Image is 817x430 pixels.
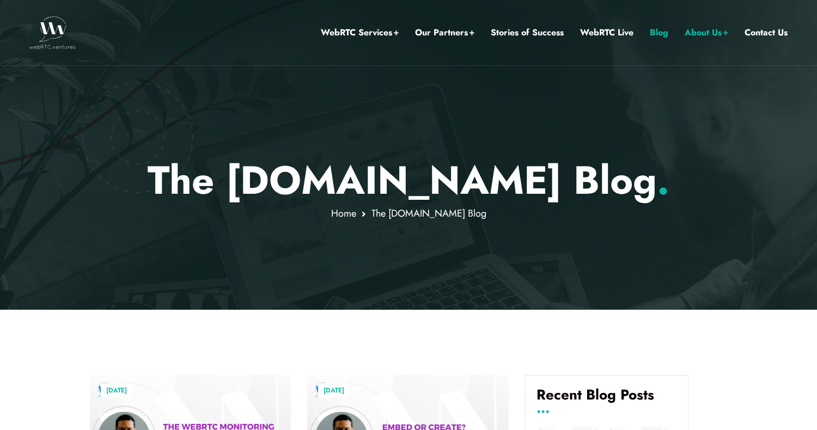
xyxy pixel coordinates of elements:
[331,206,356,220] a: Home
[101,383,132,397] a: [DATE]
[685,26,728,40] a: About Us
[318,383,350,397] a: [DATE]
[745,26,788,40] a: Contact Us
[657,152,669,208] span: .
[491,26,564,40] a: Stories of Success
[371,206,486,220] span: The [DOMAIN_NAME] Blog
[536,386,677,411] h4: Recent Blog Posts
[90,157,728,204] p: The [DOMAIN_NAME] Blog
[650,26,668,40] a: Blog
[29,16,76,49] img: WebRTC.ventures
[321,26,399,40] a: WebRTC Services
[580,26,633,40] a: WebRTC Live
[415,26,474,40] a: Our Partners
